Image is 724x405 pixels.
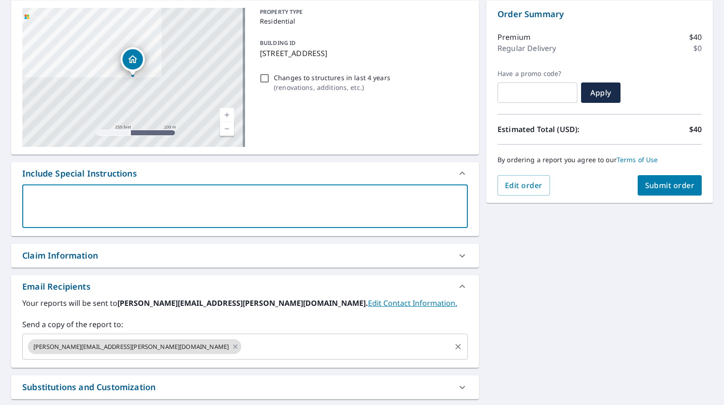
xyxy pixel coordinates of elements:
[260,48,464,59] p: [STREET_ADDRESS]
[368,298,457,308] a: EditContactInfo
[645,180,695,190] span: Submit order
[220,122,234,136] a: Current Level 17, Zoom Out
[689,32,702,43] p: $40
[11,375,479,399] div: Substitutions and Customization
[22,297,468,309] label: Your reports will be sent to
[452,340,465,353] button: Clear
[260,16,464,26] p: Residential
[274,73,390,82] p: Changes to structures in last 4 years
[617,155,658,164] a: Terms of Use
[581,82,621,103] button: Apply
[11,162,479,184] div: Include Special Instructions
[498,124,600,135] p: Estimated Total (USD):
[22,280,90,293] div: Email Recipients
[28,339,241,354] div: [PERSON_NAME][EMAIL_ADDRESS][PERSON_NAME][DOMAIN_NAME]
[22,167,137,180] div: Include Special Instructions
[11,244,479,267] div: Claim Information
[22,249,98,262] div: Claim Information
[498,175,550,196] button: Edit order
[588,88,613,98] span: Apply
[28,342,234,351] span: [PERSON_NAME][EMAIL_ADDRESS][PERSON_NAME][DOMAIN_NAME]
[498,32,530,43] p: Premium
[260,8,464,16] p: PROPERTY TYPE
[505,180,543,190] span: Edit order
[22,319,468,330] label: Send a copy of the report to:
[22,381,155,393] div: Substitutions and Customization
[117,298,368,308] b: [PERSON_NAME][EMAIL_ADDRESS][PERSON_NAME][DOMAIN_NAME].
[638,175,702,196] button: Submit order
[498,70,577,78] label: Have a promo code?
[260,39,296,47] p: BUILDING ID
[274,82,390,92] p: ( renovations, additions, etc. )
[498,156,702,164] p: By ordering a report you agree to our
[498,8,702,20] p: Order Summary
[220,108,234,122] a: Current Level 17, Zoom In
[689,124,702,135] p: $40
[121,47,145,76] div: Dropped pin, building 1, Residential property, 11884 N Bluff Cove Path Dunnellon, FL 34434
[11,275,479,297] div: Email Recipients
[498,43,556,54] p: Regular Delivery
[693,43,702,54] p: $0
